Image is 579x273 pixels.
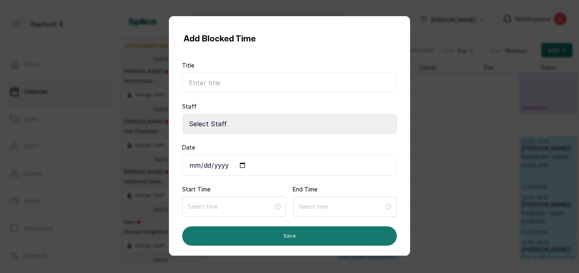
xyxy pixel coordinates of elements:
label: Title [182,62,194,70]
label: Date [182,144,195,152]
h1: Add Blocked Time [184,33,256,45]
button: Save [182,226,397,246]
label: End Time [293,185,317,193]
input: Select time [298,202,384,211]
input: DD/MM/YY [182,155,397,176]
input: Select time [188,202,273,211]
input: Enter title [182,73,397,93]
label: Staff [182,103,197,111]
label: Start Time [182,185,210,193]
